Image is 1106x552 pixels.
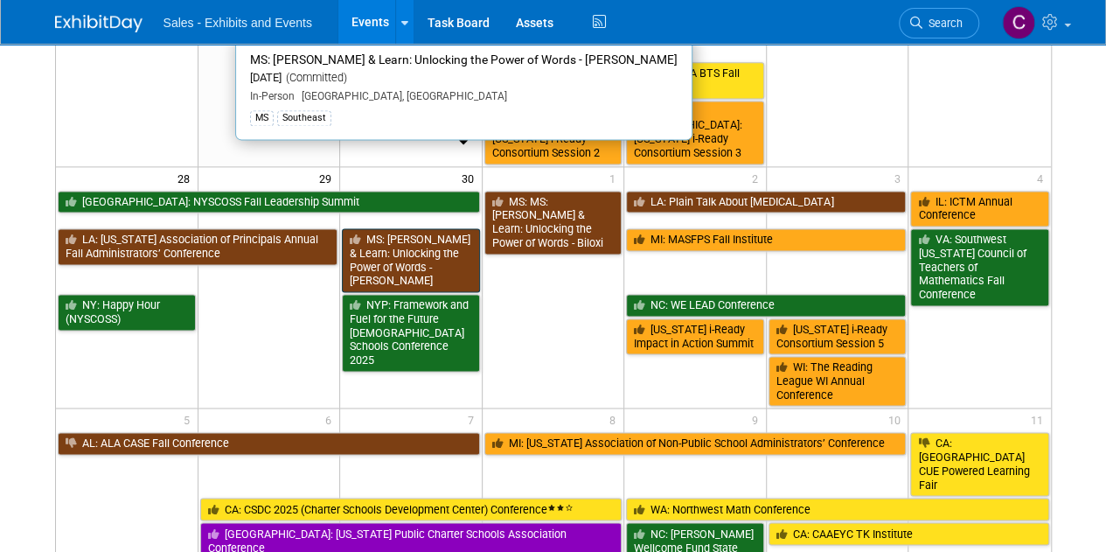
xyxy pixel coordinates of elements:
[892,167,908,189] span: 3
[626,101,764,164] a: [GEOGRAPHIC_DATA]: [US_STATE] i-Ready Consortium Session 3
[282,71,347,84] span: (Committed)
[626,228,906,251] a: MI: MASFPS Fall Institute
[608,409,623,430] span: 8
[484,191,623,255] a: MS: MS: [PERSON_NAME] & Learn: Unlocking the Power of Words - Biloxi
[1035,167,1051,189] span: 4
[750,409,766,430] span: 9
[163,16,312,30] span: Sales - Exhibits and Events
[466,409,482,430] span: 7
[626,498,1048,521] a: WA: Northwest Math Conference
[750,167,766,189] span: 2
[58,432,480,455] a: AL: ALA CASE Fall Conference
[250,90,295,102] span: In-Person
[200,498,623,521] a: CA: CSDC 2025 (Charter Schools Development Center) Conference
[55,15,143,32] img: ExhibitDay
[176,167,198,189] span: 28
[626,62,764,98] a: CA: AALA BTS Fall Reception
[317,167,339,189] span: 29
[342,294,480,372] a: NYP: Framework and Fuel for the Future [DEMOGRAPHIC_DATA] Schools Conference 2025
[626,294,906,317] a: NC: WE LEAD Conference
[626,191,906,213] a: LA: Plain Talk About [MEDICAL_DATA]
[886,409,908,430] span: 10
[342,228,480,292] a: MS: [PERSON_NAME] & Learn: Unlocking the Power of Words - [PERSON_NAME]
[769,318,907,354] a: [US_STATE] i-Ready Consortium Session 5
[58,294,196,330] a: NY: Happy Hour (NYSCOSS)
[1029,409,1051,430] span: 11
[58,228,338,264] a: LA: [US_STATE] Association of Principals Annual Fall Administrators’ Conference
[910,228,1048,306] a: VA: Southwest [US_STATE] Council of Teachers of Mathematics Fall Conference
[182,409,198,430] span: 5
[250,71,678,86] div: [DATE]
[626,318,764,354] a: [US_STATE] i-Ready Impact in Action Summit
[484,432,907,455] a: MI: [US_STATE] Association of Non-Public School Administrators’ Conference
[250,52,678,66] span: MS: [PERSON_NAME] & Learn: Unlocking the Power of Words - [PERSON_NAME]
[769,522,1049,545] a: CA: CAAEYC TK Institute
[460,167,482,189] span: 30
[1002,6,1035,39] img: Christine Lurz
[58,191,480,213] a: [GEOGRAPHIC_DATA]: NYSCOSS Fall Leadership Summit
[769,356,907,406] a: WI: The Reading League WI Annual Conference
[910,191,1048,227] a: IL: ICTM Annual Conference
[277,110,331,126] div: Southeast
[323,409,339,430] span: 6
[608,167,623,189] span: 1
[295,90,507,102] span: [GEOGRAPHIC_DATA], [GEOGRAPHIC_DATA]
[910,432,1048,496] a: CA: [GEOGRAPHIC_DATA] CUE Powered Learning Fair
[250,110,274,126] div: MS
[922,17,963,30] span: Search
[899,8,979,38] a: Search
